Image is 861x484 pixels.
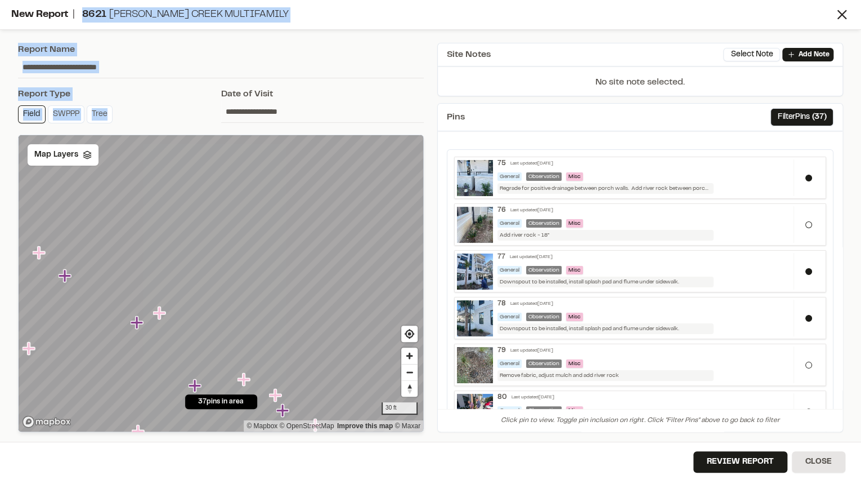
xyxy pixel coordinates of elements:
[770,108,833,126] button: FilterPins (37)
[566,406,583,415] span: Misc
[497,323,714,334] div: Downspout to be installed, install splash pad and flume under sidewalk.
[11,7,834,23] div: New Report
[19,135,423,432] canvas: Map
[811,111,826,123] span: ( 37 )
[189,379,203,393] div: Map marker
[438,76,842,96] p: No site note selected.
[497,370,714,381] div: Remove fabric, adjust mulch and add river rock
[497,359,522,368] div: General
[512,394,554,401] div: Last updated [DATE]
[497,159,506,168] div: 75
[526,359,562,368] div: Observation
[693,451,787,473] button: Review Report
[566,313,583,321] span: Misc
[497,347,506,355] div: 79
[447,110,465,124] span: Pins
[526,219,562,228] div: Observation
[109,10,288,19] span: [PERSON_NAME] Creek Multifamily
[792,451,845,473] button: Close
[269,388,284,403] div: Map marker
[18,43,424,56] div: Report Name
[723,48,780,61] button: Select Note
[280,422,334,430] a: OpenStreetMap
[510,301,553,308] div: Last updated [DATE]
[497,206,506,215] div: 76
[309,418,324,433] div: Map marker
[276,403,291,418] div: Map marker
[526,266,562,274] div: Observation
[401,381,418,397] span: Reset bearing to north
[237,372,252,387] div: Map marker
[526,172,562,181] div: Observation
[497,183,714,194] div: Regrade for positive drainage between porch walls. Add river rock between porch walls.
[497,393,507,402] div: 80
[566,219,583,228] span: Misc
[510,207,553,214] div: Last updated [DATE]
[394,422,420,430] a: Maxar
[497,266,522,274] div: General
[401,380,418,397] button: Reset bearing to north
[497,313,522,321] div: General
[382,402,418,415] div: 30 ft
[497,230,714,241] div: Add river rock ~ 18”
[526,406,562,415] div: Observation
[401,364,418,380] button: Zoom out
[401,326,418,342] button: Find my location
[510,161,553,167] div: Last updated [DATE]
[401,348,418,364] button: Zoom in
[566,172,583,181] span: Misc
[438,409,842,432] div: Click pin to view. Toggle pin inclusion on right. Click "Filter Pins" above to go back to filter
[337,422,393,430] a: Map feedback
[510,254,553,261] div: Last updated [DATE]
[497,277,714,287] div: Downspout to be installed, install splash pad and flume under sidewalk.
[566,359,583,368] span: Misc
[132,424,146,439] div: Map marker
[497,253,505,261] div: 77
[510,348,553,354] div: Last updated [DATE]
[457,207,493,243] img: file
[497,219,522,228] div: General
[457,254,493,290] img: file
[198,397,244,407] span: 37 pins in area
[457,160,493,196] img: file
[526,313,562,321] div: Observation
[457,300,493,336] img: file
[221,87,424,101] div: Date of Visit
[497,300,506,308] div: 78
[497,172,522,181] div: General
[457,347,493,383] img: file
[131,316,145,330] div: Map marker
[457,394,493,430] img: file
[153,306,168,321] div: Map marker
[18,87,221,101] div: Report Type
[447,48,491,61] span: Site Notes
[798,50,829,60] p: Add Note
[246,422,277,430] a: Mapbox
[566,266,583,274] span: Misc
[497,406,522,415] div: General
